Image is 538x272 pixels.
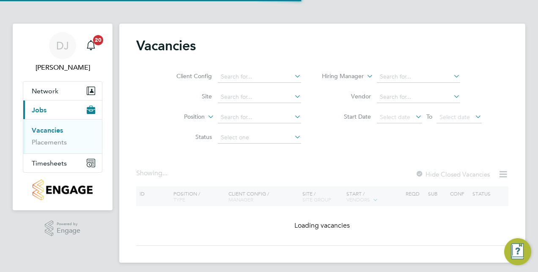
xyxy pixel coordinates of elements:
[13,24,113,210] nav: Main navigation
[45,220,81,237] a: Powered byEngage
[163,92,212,100] label: Site
[32,126,63,134] a: Vacancies
[424,111,435,122] span: To
[57,220,80,228] span: Powered by
[23,63,102,73] span: Dean Jarrett
[322,92,371,100] label: Vendor
[315,72,364,81] label: Hiring Manager
[33,180,92,200] img: countryside-properties-logo-retina.png
[23,119,102,153] div: Jobs
[218,132,301,144] input: Select one
[32,159,67,167] span: Timesheets
[218,71,301,83] input: Search for...
[82,32,99,59] a: 20
[439,113,470,121] span: Select date
[415,170,490,178] label: Hide Closed Vacancies
[218,91,301,103] input: Search for...
[380,113,410,121] span: Select date
[57,227,80,234] span: Engage
[23,180,102,200] a: Go to home page
[136,169,169,178] div: Showing
[32,87,58,95] span: Network
[163,72,212,80] label: Client Config
[377,91,460,103] input: Search for...
[163,133,212,141] label: Status
[23,101,102,119] button: Jobs
[23,32,102,73] a: DJ[PERSON_NAME]
[32,106,47,114] span: Jobs
[56,40,69,51] span: DJ
[377,71,460,83] input: Search for...
[32,138,67,146] a: Placements
[504,238,531,265] button: Engage Resource Center
[162,169,167,177] span: ...
[136,37,196,54] h2: Vacancies
[156,113,205,121] label: Position
[23,154,102,172] button: Timesheets
[23,82,102,100] button: Network
[93,35,103,45] span: 20
[322,113,371,120] label: Start Date
[218,112,301,123] input: Search for...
